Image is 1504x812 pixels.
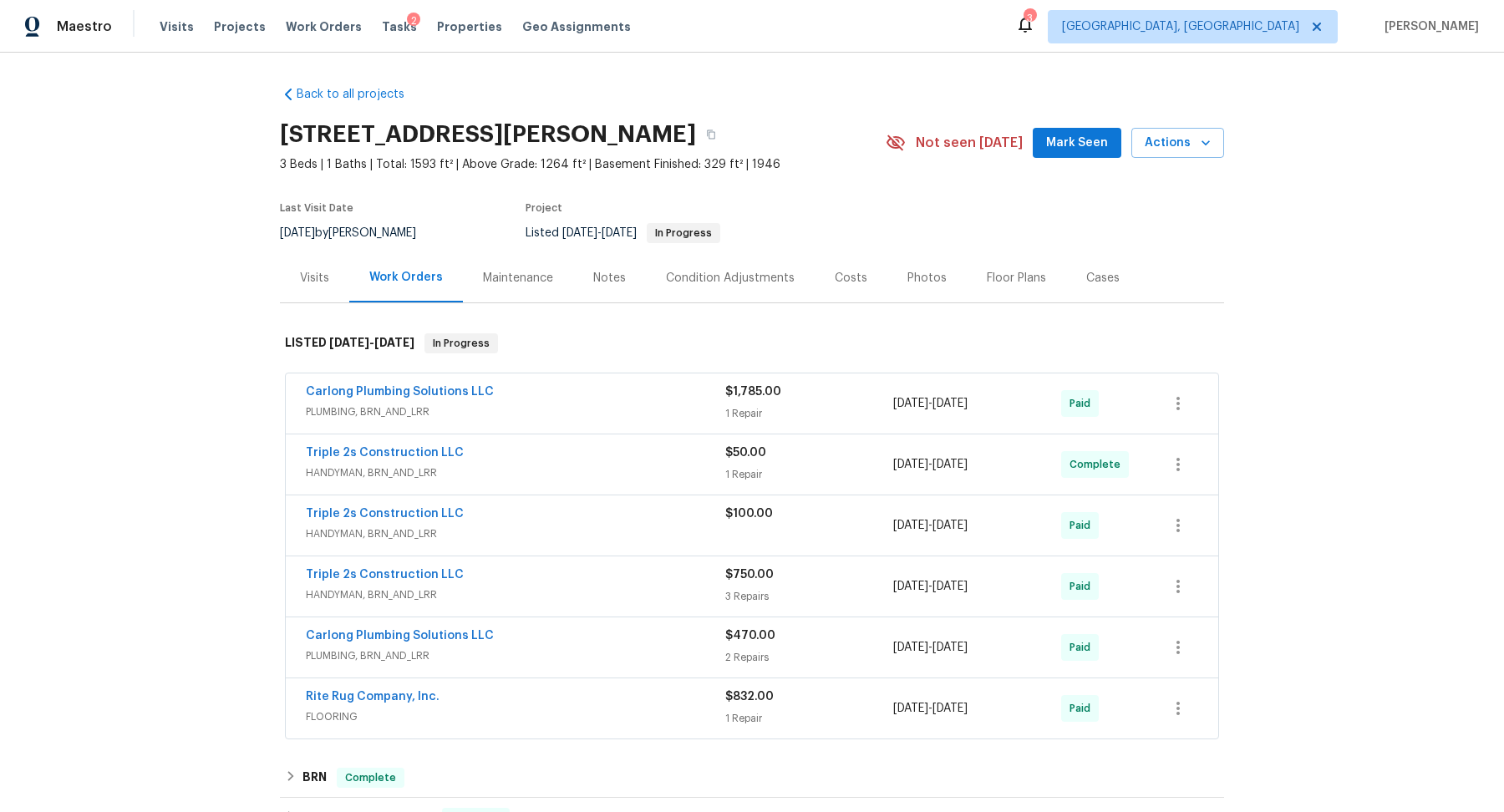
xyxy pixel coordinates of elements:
span: [DATE] [932,398,968,409]
span: [DATE] [329,337,369,348]
span: [DATE] [280,227,315,239]
span: Tasks [382,21,417,33]
a: Carlong Plumbing Solutions LLC [306,630,494,642]
div: 2 [407,13,420,29]
span: - [893,700,968,717]
span: Properties [437,18,502,35]
span: $832.00 [725,691,774,703]
span: $100.00 [725,508,773,520]
span: 3 Beds | 1 Baths | Total: 1593 ft² | Above Grade: 1264 ft² | Basement Finished: 329 ft² | 1946 [280,156,886,173]
span: Last Visit Date [280,203,353,213]
span: In Progress [648,228,719,238]
span: - [893,517,968,534]
div: 2 Repairs [725,649,893,666]
span: PLUMBING, BRN_AND_LRR [306,403,725,420]
a: Rite Rug Company, Inc. [306,691,440,703]
span: Geo Assignments [522,18,631,35]
h6: LISTED [285,333,414,353]
span: [DATE] [893,459,928,470]
div: BRN Complete [280,758,1224,798]
span: Project [526,203,562,213]
div: 1 Repair [725,466,893,483]
span: [DATE] [562,227,597,239]
span: Mark Seen [1046,133,1108,154]
span: - [893,456,968,473]
span: Visits [160,18,194,35]
div: 3 [1024,10,1035,27]
span: [DATE] [932,581,968,592]
div: Notes [593,270,626,287]
div: LISTED [DATE]-[DATE]In Progress [280,317,1224,370]
div: Floor Plans [987,270,1046,287]
span: - [893,395,968,412]
span: $1,785.00 [725,386,781,398]
span: [DATE] [602,227,637,239]
a: Triple 2s Construction LLC [306,447,464,459]
span: $750.00 [725,569,774,581]
span: [DATE] [932,642,968,653]
span: Paid [1070,517,1097,534]
button: Actions [1131,128,1224,159]
span: $50.00 [725,447,766,459]
span: [DATE] [893,642,928,653]
div: Maintenance [483,270,553,287]
span: - [329,337,414,348]
span: [DATE] [893,581,928,592]
span: [DATE] [932,459,968,470]
button: Copy Address [696,119,726,150]
div: Costs [835,270,867,287]
span: Paid [1070,700,1097,717]
span: Paid [1070,395,1097,412]
div: Photos [907,270,947,287]
span: [DATE] [932,703,968,714]
a: Triple 2s Construction LLC [306,569,464,581]
span: HANDYMAN, BRN_AND_LRR [306,464,725,481]
a: Carlong Plumbing Solutions LLC [306,386,494,398]
h2: [STREET_ADDRESS][PERSON_NAME] [280,126,696,143]
span: FLOORING [306,708,725,725]
span: Paid [1070,578,1097,595]
div: 1 Repair [725,710,893,727]
span: In Progress [426,335,496,352]
span: - [893,578,968,595]
span: $470.00 [725,630,775,642]
div: 1 Repair [725,405,893,422]
div: Work Orders [369,269,443,286]
span: Work Orders [286,18,362,35]
div: Condition Adjustments [666,270,795,287]
span: Projects [214,18,266,35]
span: Actions [1145,133,1211,154]
span: [DATE] [374,337,414,348]
span: Paid [1070,639,1097,656]
h6: BRN [302,768,327,788]
button: Mark Seen [1033,128,1121,159]
span: [GEOGRAPHIC_DATA], [GEOGRAPHIC_DATA] [1062,18,1299,35]
span: Listed [526,227,720,239]
span: - [893,639,968,656]
span: [DATE] [893,703,928,714]
span: Complete [1070,456,1127,473]
span: PLUMBING, BRN_AND_LRR [306,647,725,664]
span: - [562,227,637,239]
a: Back to all projects [280,86,440,103]
div: by [PERSON_NAME] [280,223,436,243]
span: [DATE] [893,398,928,409]
div: Cases [1086,270,1120,287]
span: Maestro [57,18,112,35]
span: [DATE] [893,520,928,531]
span: HANDYMAN, BRN_AND_LRR [306,525,725,542]
a: Triple 2s Construction LLC [306,508,464,520]
span: [DATE] [932,520,968,531]
div: Visits [300,270,329,287]
span: HANDYMAN, BRN_AND_LRR [306,586,725,603]
span: Complete [338,769,403,786]
div: 3 Repairs [725,588,893,605]
span: [PERSON_NAME] [1378,18,1479,35]
span: Not seen [DATE] [916,134,1023,151]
